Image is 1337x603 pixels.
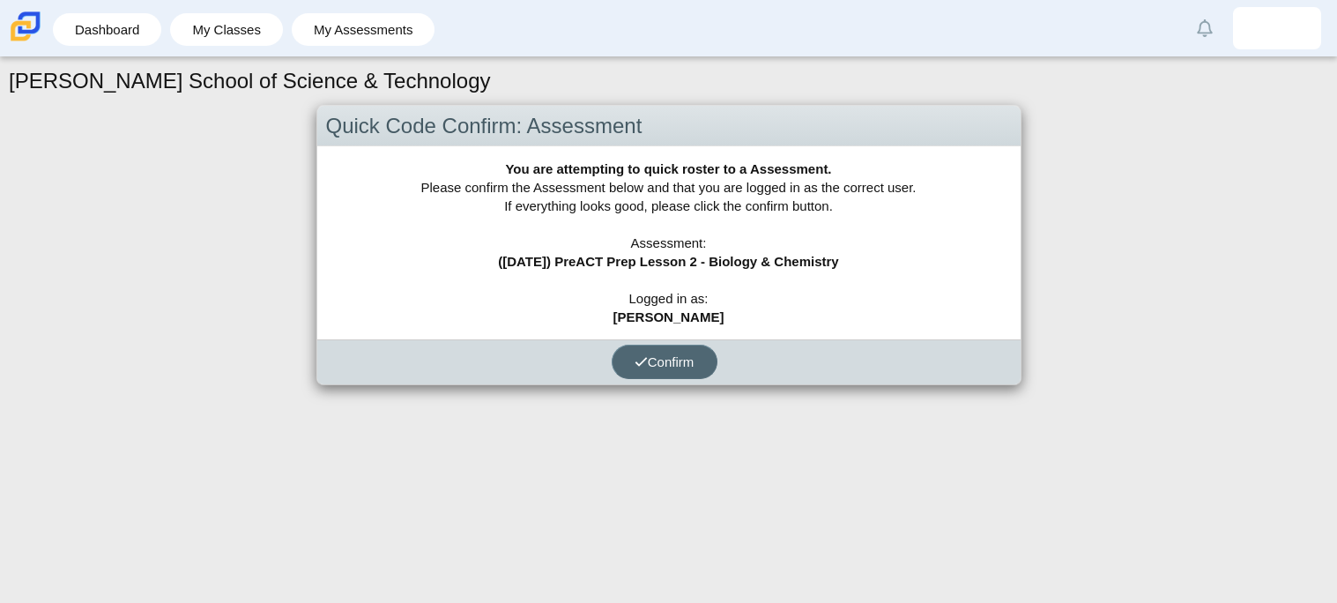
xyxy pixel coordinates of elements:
[317,146,1021,339] div: Please confirm the Assessment below and that you are logged in as the correct user. If everything...
[612,345,717,379] button: Confirm
[7,8,44,45] img: Carmen School of Science & Technology
[301,13,427,46] a: My Assessments
[7,33,44,48] a: Carmen School of Science & Technology
[613,309,724,324] b: [PERSON_NAME]
[498,254,838,269] b: ([DATE]) PreACT Prep Lesson 2 - Biology & Chemistry
[1263,14,1291,42] img: najma.ali.pvG3ew
[1185,9,1224,48] a: Alerts
[317,106,1021,147] div: Quick Code Confirm: Assessment
[505,161,831,176] b: You are attempting to quick roster to a Assessment.
[62,13,152,46] a: Dashboard
[9,66,491,96] h1: [PERSON_NAME] School of Science & Technology
[179,13,274,46] a: My Classes
[635,354,694,369] span: Confirm
[1233,7,1321,49] a: najma.ali.pvG3ew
